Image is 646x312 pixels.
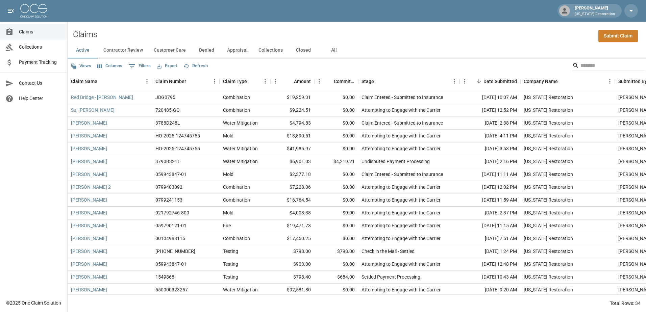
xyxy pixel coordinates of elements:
[459,72,520,91] div: Date Submitted
[155,171,187,178] div: 059943847-01
[270,245,314,258] div: $798.00
[524,132,573,139] div: Oregon Restoration
[142,76,152,86] button: Menu
[19,80,62,87] span: Contact Us
[155,145,200,152] div: HO-2025-124745755
[362,120,443,126] div: Claim Entered - Submitted to Insurance
[155,72,186,91] div: Claim Number
[223,261,238,267] div: Testing
[314,76,324,86] button: Menu
[524,94,573,101] div: Oregon Restoration
[155,107,180,113] div: 720485-GQ
[223,171,233,178] div: Mold
[324,77,334,86] button: Sort
[362,72,374,91] div: Stage
[98,42,148,58] button: Contractor Review
[155,286,188,293] div: 550000323257
[71,197,107,203] a: [PERSON_NAME]
[558,77,567,86] button: Sort
[314,181,358,194] div: $0.00
[270,168,314,181] div: $2,377.18
[71,209,107,216] a: [PERSON_NAME]
[223,222,231,229] div: Fire
[524,158,573,165] div: Oregon Restoration
[459,271,520,284] div: [DATE] 10:43 AM
[155,235,185,242] div: 00104988115
[71,261,107,267] a: [PERSON_NAME]
[459,91,520,104] div: [DATE] 10:07 AM
[6,300,61,306] div: © 2025 One Claim Solution
[362,171,443,178] div: Claim Entered - Submitted to Insurance
[314,271,358,284] div: $684.00
[314,232,358,245] div: $0.00
[222,42,253,58] button: Appraisal
[605,76,615,86] button: Menu
[71,120,107,126] a: [PERSON_NAME]
[20,4,47,18] img: ocs-logo-white-transparent.png
[270,219,314,232] div: $19,471.73
[186,77,196,86] button: Sort
[71,222,107,229] a: [PERSON_NAME]
[223,286,258,293] div: Water Mitigation
[362,261,441,267] div: Attempting to Engage with the Carrier
[483,72,517,91] div: Date Submitted
[270,155,314,168] div: $6,901.03
[288,42,319,58] button: Closed
[223,94,250,101] div: Combination
[68,42,646,58] div: dynamic tabs
[459,258,520,271] div: [DATE] 12:48 PM
[270,76,280,86] button: Menu
[362,274,420,280] div: Settled Payment Processing
[524,209,573,216] div: Oregon Restoration
[270,181,314,194] div: $7,228.06
[362,286,441,293] div: Attempting to Engage with the Carrier
[223,184,250,190] div: Combination
[71,107,115,113] a: Su, [PERSON_NAME]
[155,132,200,139] div: HO-2025-124745755
[459,155,520,168] div: [DATE] 2:16 PM
[223,197,250,203] div: Combination
[314,142,358,155] div: $0.00
[223,209,233,216] div: Mold
[127,61,152,72] button: Show filters
[610,300,641,307] div: Total Rows: 34
[314,284,358,296] div: $0.00
[155,184,182,190] div: 0799403092
[362,248,415,255] div: Check in the Mail - Settled
[152,72,220,91] div: Claim Number
[270,117,314,130] div: $4,794.83
[191,42,222,58] button: Denied
[68,72,152,91] div: Claim Name
[314,245,358,258] div: $798.00
[71,72,97,91] div: Claim Name
[314,117,358,130] div: $0.00
[524,120,573,126] div: Oregon Restoration
[68,42,98,58] button: Active
[270,194,314,207] div: $16,764.54
[362,107,441,113] div: Attempting to Engage with the Carrier
[314,258,358,271] div: $0.00
[449,76,459,86] button: Menu
[598,30,638,42] a: Submit Claim
[314,130,358,142] div: $0.00
[362,145,441,152] div: Attempting to Engage with the Carrier
[223,158,258,165] div: Water Mitigation
[374,77,383,86] button: Sort
[524,107,573,113] div: Oregon Restoration
[459,232,520,245] div: [DATE] 7:51 AM
[270,258,314,271] div: $903.00
[270,130,314,142] div: $13,890.51
[572,60,645,72] div: Search
[270,91,314,104] div: $19,259.31
[155,94,175,101] div: JDG0795
[155,248,195,255] div: 01-009-115488
[71,274,107,280] a: [PERSON_NAME]
[223,132,233,139] div: Mold
[575,11,615,17] p: [US_STATE] Restoration
[362,197,441,203] div: Attempting to Engage with the Carrier
[314,168,358,181] div: $0.00
[358,72,459,91] div: Stage
[314,219,358,232] div: $0.00
[459,168,520,181] div: [DATE] 11:11 AM
[459,194,520,207] div: [DATE] 11:59 AM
